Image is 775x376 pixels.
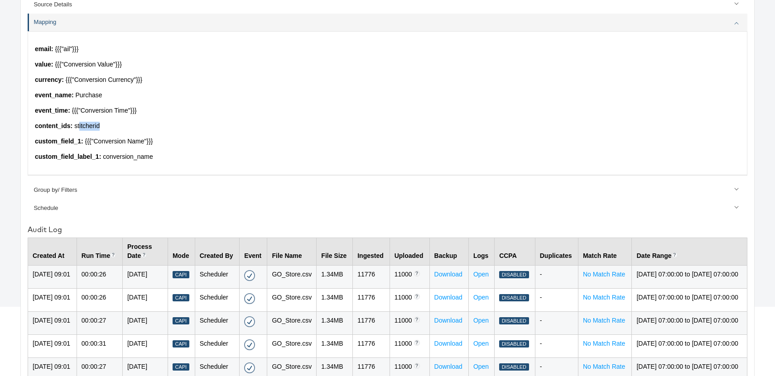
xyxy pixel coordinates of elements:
td: 00:00:31 [77,334,122,357]
div: Audit Log [28,224,747,235]
strong: event_name : [35,91,74,99]
td: Scheduler [195,311,239,334]
td: GO_Store.csv [267,311,317,334]
td: [DATE] [122,288,168,311]
td: 11000 [390,265,429,288]
p: conversion_name [35,152,740,162]
div: Schedule [34,204,742,213]
td: Scheduler [195,288,239,311]
td: 11000 [390,334,429,357]
div: Disabled [499,294,529,302]
div: Mapping [28,31,747,175]
th: Match Rate [578,238,632,265]
a: Download [434,340,462,347]
td: - [535,311,578,334]
td: GO_Store.csv [267,288,317,311]
a: Mapping [28,14,747,31]
a: Group by/ Filters [28,181,747,199]
td: Scheduler [195,265,239,288]
th: Logs [468,238,494,265]
td: 11776 [353,265,390,288]
div: Disabled [499,363,529,371]
td: [DATE] [122,265,168,288]
p: stitcherid [35,122,740,131]
div: Source Details [34,0,742,9]
a: Open [473,271,489,278]
td: 11000 [390,288,429,311]
div: Capi [173,271,189,279]
td: [DATE] 09:01 [28,334,77,357]
td: 11000 [390,311,429,334]
td: [DATE] 09:01 [28,288,77,311]
div: Disabled [499,271,529,279]
th: Duplicates [535,238,578,265]
strong: value : [35,61,53,68]
div: Capi [173,363,189,371]
a: Download [434,294,462,301]
div: Capi [173,294,189,302]
a: Open [473,317,489,324]
th: Uploaded [390,238,429,265]
th: Process Date [122,238,168,265]
td: [DATE] 07:00:00 to [DATE] 07:00:00 [632,265,747,288]
a: No Match Rate [583,340,625,347]
th: Ingested [353,238,390,265]
div: Disabled [499,317,529,325]
a: Open [473,340,489,347]
td: 1.34 MB [317,311,353,334]
td: GO_Store.csv [267,334,317,357]
th: Backup [429,238,468,265]
th: Created By [195,238,239,265]
a: No Match Rate [583,363,625,370]
td: [DATE] [122,334,168,357]
p: {{{"Conversion Value"}}} [35,60,740,69]
td: [DATE] 07:00:00 to [DATE] 07:00:00 [632,334,747,357]
a: Download [434,363,462,370]
td: 00:00:27 [77,311,122,334]
strong: custom_field_1 : [35,138,83,145]
a: No Match Rate [583,317,625,324]
td: [DATE] 07:00:00 to [DATE] 07:00:00 [632,288,747,311]
td: 1.34 MB [317,334,353,357]
th: Event [240,238,267,265]
td: - [535,288,578,311]
p: Purchase [35,91,740,100]
a: Open [473,363,489,370]
p: {{{"Conversion Time"}}} [35,106,740,115]
strong: currency : [35,76,64,83]
strong: email : [35,45,53,52]
a: Open [473,294,489,301]
td: 11776 [353,334,390,357]
td: 1.34 MB [317,288,353,311]
th: File Name [267,238,317,265]
a: Download [434,317,462,324]
th: Run Time [77,238,122,265]
a: No Match Rate [583,294,625,301]
th: File Size [317,238,353,265]
strong: content_ids : [35,122,72,129]
div: Mapping [34,18,742,27]
th: Mode [168,238,195,265]
td: 11776 [353,311,390,334]
td: [DATE] 07:00:00 to [DATE] 07:00:00 [632,311,747,334]
p: {{{"Conversion Name"}}} [35,137,740,146]
td: - [535,334,578,357]
div: Capi [173,340,189,348]
td: 11776 [353,288,390,311]
td: - [535,265,578,288]
th: Created At [28,238,77,265]
strong: custom_field_label_1 : [35,153,101,160]
a: Download [434,271,462,278]
strong: event_time : [35,107,70,114]
div: Group by/ Filters [34,186,742,195]
td: Scheduler [195,334,239,357]
a: No Match Rate [583,271,625,278]
a: Schedule [28,199,747,217]
td: [DATE] [122,311,168,334]
th: CCPA [495,238,535,265]
th: Date Range [632,238,747,265]
p: {{{"ail"}}} [35,45,740,54]
td: [DATE] 09:01 [28,311,77,334]
div: Capi [173,317,189,325]
td: 1.34 MB [317,265,353,288]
